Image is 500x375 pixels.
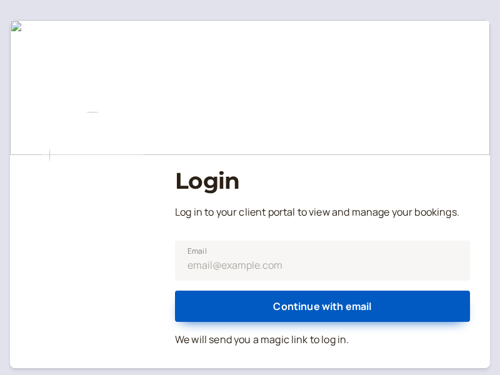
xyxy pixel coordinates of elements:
button: Continue with email [175,291,470,322]
span: Email [187,245,207,257]
input: Email [175,241,470,281]
h1: Login [175,167,470,194]
p: We will send you a magic link to log in. [175,332,470,348]
p: Log in to your client portal to view and manage your bookings. [175,204,470,221]
span: Continue with email [273,299,371,313]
